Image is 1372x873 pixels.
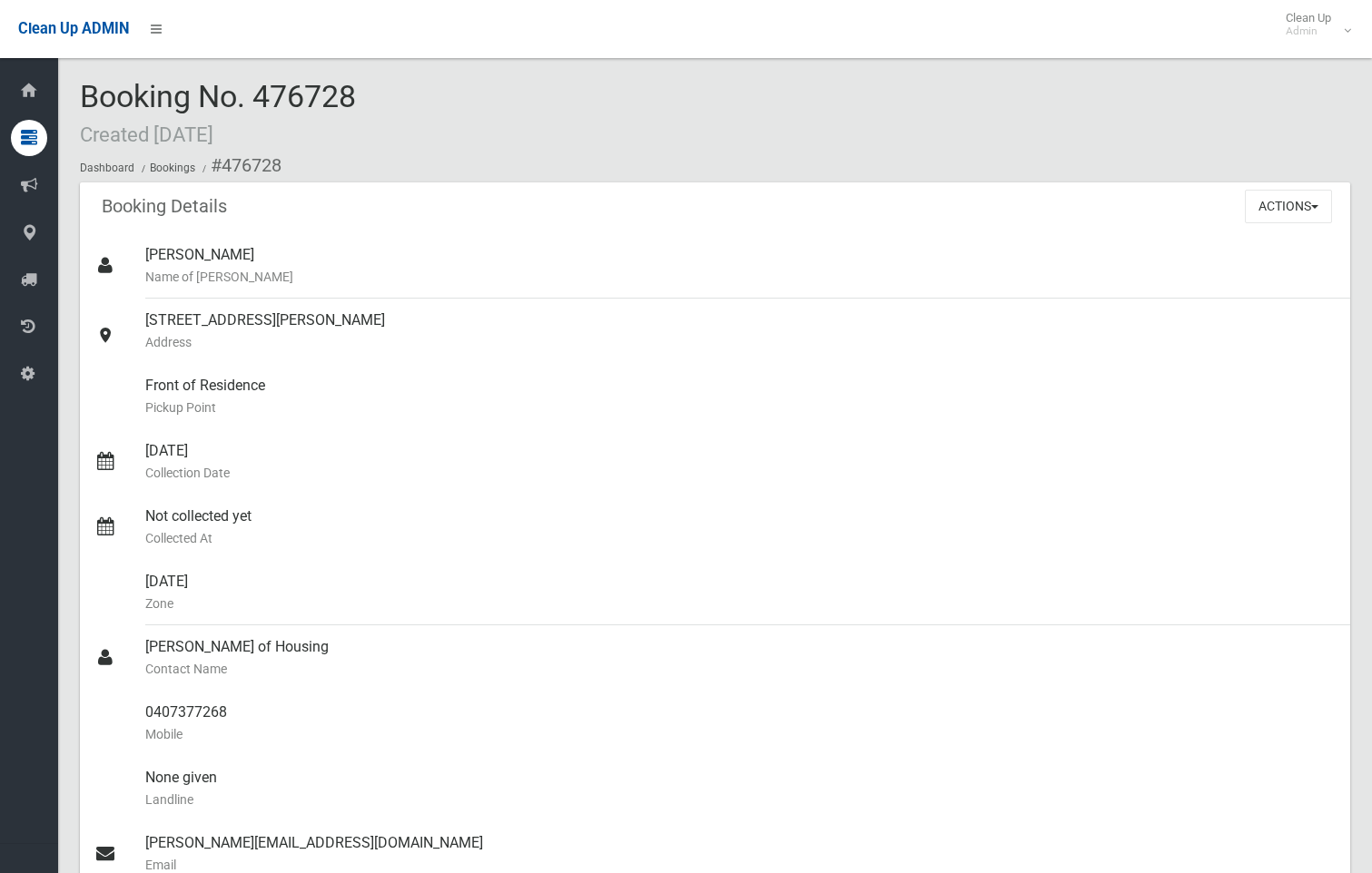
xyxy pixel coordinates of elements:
[145,691,1336,756] div: 0407377268
[145,364,1336,429] div: Front of Residence
[80,78,356,149] span: Booking No. 476728
[145,233,1336,299] div: [PERSON_NAME]
[80,162,134,174] a: Dashboard
[145,625,1336,691] div: [PERSON_NAME] of Housing
[150,162,195,174] a: Bookings
[145,462,1336,484] small: Collection Date
[145,593,1336,614] small: Zone
[145,527,1336,549] small: Collected At
[145,560,1336,625] div: [DATE]
[145,723,1336,745] small: Mobile
[145,397,1336,418] small: Pickup Point
[145,756,1336,821] div: None given
[80,123,213,146] small: Created [DATE]
[1277,11,1349,38] span: Clean Up
[145,429,1336,495] div: [DATE]
[80,189,249,224] header: Booking Details
[1245,190,1332,223] button: Actions
[145,299,1336,364] div: [STREET_ADDRESS][PERSON_NAME]
[145,495,1336,560] div: Not collected yet
[1286,25,1331,38] small: Admin
[18,20,129,37] span: Clean Up ADMIN
[145,789,1336,810] small: Landline
[145,266,1336,288] small: Name of [PERSON_NAME]
[198,149,281,182] li: #476728
[145,658,1336,680] small: Contact Name
[145,331,1336,353] small: Address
